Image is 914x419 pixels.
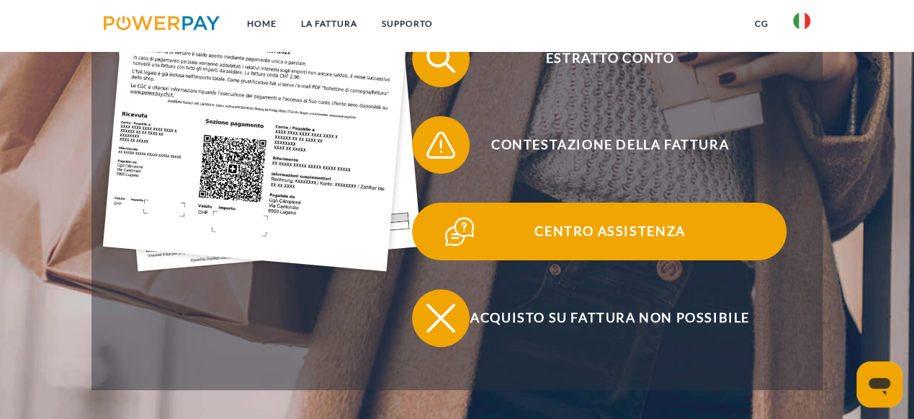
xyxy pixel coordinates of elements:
button: Acquisto su fattura non possibile [412,289,787,347]
img: logo-powerpay.svg [104,16,220,30]
img: it [793,12,810,30]
img: qb_help.svg [442,213,478,250]
span: Acquisto su fattura non possibile [434,289,787,347]
span: Contestazione della fattura [434,116,787,174]
iframe: Pulsante per aprire la finestra di messaggistica [856,361,902,407]
a: LA FATTURA [289,11,369,37]
img: qb_search.svg [423,40,459,76]
button: Contestazione della fattura [412,116,787,174]
img: qb_close.svg [423,300,459,336]
a: Supporto [369,11,445,37]
a: CG [743,11,781,37]
span: Estratto conto [434,30,787,87]
a: Home [235,11,289,37]
span: Centro assistenza [434,203,787,260]
img: qb_warning.svg [423,127,459,163]
button: Centro assistenza [412,203,787,260]
button: Estratto conto [412,30,787,87]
